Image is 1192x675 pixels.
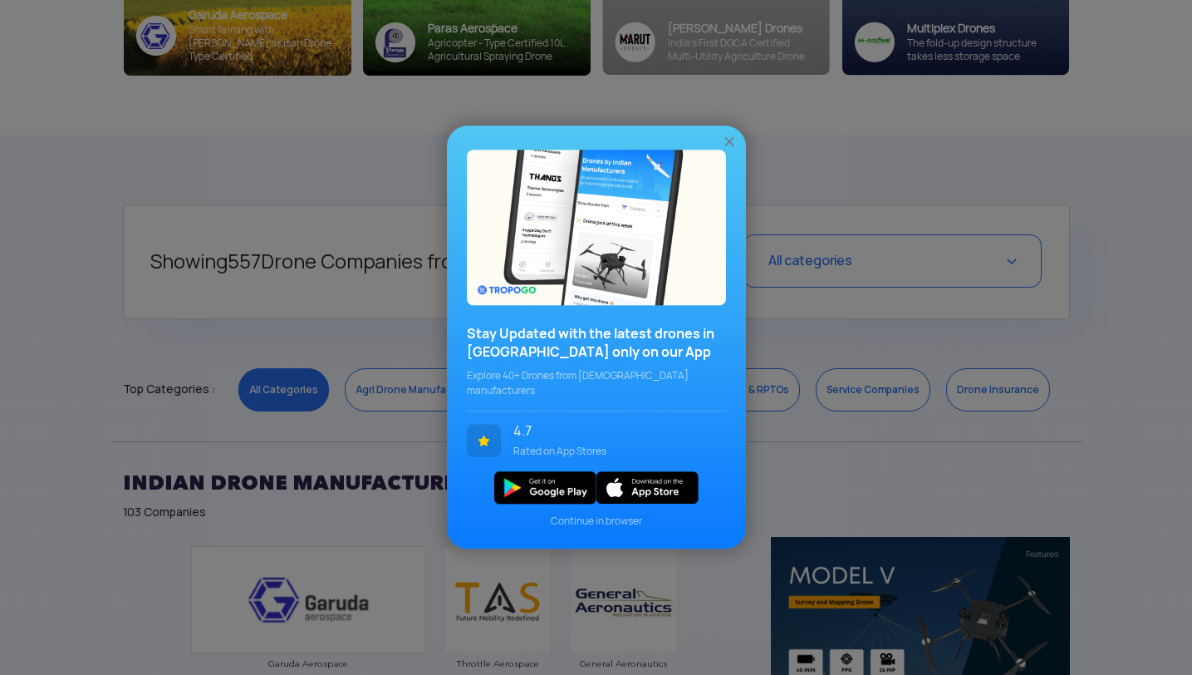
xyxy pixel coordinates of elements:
[467,368,726,398] span: Explore 40+ Drones from [DEMOGRAPHIC_DATA] manufacturers
[513,424,714,439] span: 4.7
[467,424,501,457] img: ic_star.svg
[467,325,726,362] h3: Stay Updated with the latest drones in [GEOGRAPHIC_DATA] only on our App
[596,471,699,504] img: ios_new.svg
[494,471,596,504] img: img_playstore.png
[721,134,738,150] img: ic_close.png
[513,444,714,459] span: Rated on App Stores
[467,150,726,305] img: bg_popupecosystem.png
[467,515,726,530] span: Continue in browser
